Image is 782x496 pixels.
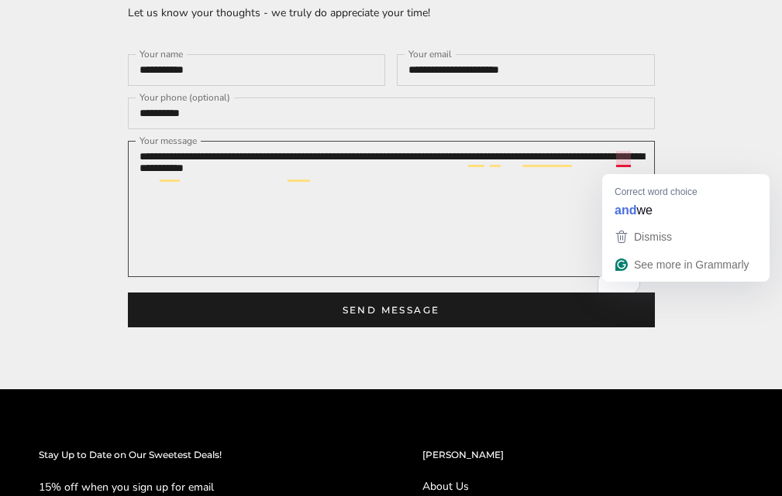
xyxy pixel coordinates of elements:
textarea: To enrich screen reader interactions, please activate Accessibility in Grammarly extension settings [128,141,655,277]
p: Let us know your thoughts - we truly do appreciate your time! [128,4,655,22]
p: 15% off when you sign up for email [39,478,360,496]
a: About Us [422,478,744,494]
h2: [PERSON_NAME] [422,447,744,463]
input: Your email [397,54,655,86]
h2: Stay Up to Date on Our Sweetest Deals! [39,447,360,463]
input: Your phone (optional) [128,97,655,129]
input: Your name [128,54,386,86]
button: Send message [128,292,655,327]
